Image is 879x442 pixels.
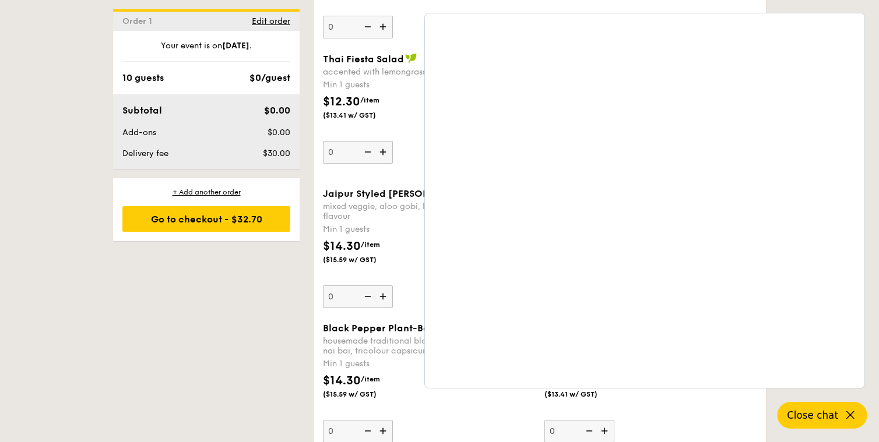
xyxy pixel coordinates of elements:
img: icon-reduce.1d2dbef1.svg [579,420,597,442]
div: accented with lemongrass, kaffir lime leaf, red chilli [323,67,535,77]
span: /item [361,241,380,249]
input: $12.30/item($13.41 w/ GST) [323,16,393,38]
img: icon-reduce.1d2dbef1.svg [358,141,375,163]
span: Subtotal [122,105,162,116]
img: icon-add.58712e84.svg [597,420,614,442]
span: $14.30 [323,374,361,388]
span: $0.00 [268,128,290,137]
input: Jaipur Styled [PERSON_NAME]mixed veggie, aloo gobi, briyani rice,classic jaipur flavourMin 1 gues... [323,285,393,308]
span: ($13.41 w/ GST) [544,390,624,399]
span: Close chat [787,409,838,421]
span: Thai Fiesta Salad [323,54,404,65]
span: Order 1 [122,16,157,26]
strong: [DATE] [222,41,249,51]
img: icon-vegan.f8ff3823.svg [405,53,417,63]
span: Delivery fee [122,148,168,158]
img: icon-add.58712e84.svg [375,16,393,38]
img: icon-add.58712e84.svg [375,141,393,163]
img: icon-reduce.1d2dbef1.svg [358,285,375,307]
div: Your event is on . [122,40,290,62]
div: 10 guests [122,71,164,85]
img: icon-add.58712e84.svg [375,285,393,307]
span: Edit order [252,16,290,26]
span: $0.00 [264,105,290,116]
span: Black Pepper Plant-Based Calamari [323,323,494,334]
div: Go to checkout - $32.70 [122,206,290,232]
span: $14.30 [323,239,361,253]
img: icon-add.58712e84.svg [375,420,393,442]
div: mixed veggie, aloo gobi, briyani rice,classic jaipur flavour [323,201,535,221]
div: Min 1 guests [323,358,535,370]
span: $30.00 [263,148,290,158]
div: housemade traditional black pepper sauce, poached nai bai, tricolour capsicum, butterfly blue pea... [323,336,535,356]
span: /item [361,375,380,383]
span: /item [360,96,379,104]
div: $0/guest [249,71,290,85]
div: Min 1 guests [323,224,535,235]
span: $12.30 [323,95,360,109]
div: Min 1 guests [323,79,535,91]
span: ($15.59 w/ GST) [323,255,402,264]
button: Close chat [778,402,867,429]
span: ($13.41 w/ GST) [323,111,402,120]
span: Jaipur Styled [PERSON_NAME] [323,188,467,199]
img: icon-reduce.1d2dbef1.svg [358,16,375,38]
span: ($15.59 w/ GST) [323,390,402,399]
div: + Add another order [122,188,290,197]
span: Add-ons [122,128,156,137]
input: Thai Fiesta Saladaccented with lemongrass, kaffir lime leaf, red chilliMin 1 guests$12.30/item($1... [323,141,393,164]
img: icon-reduce.1d2dbef1.svg [358,420,375,442]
